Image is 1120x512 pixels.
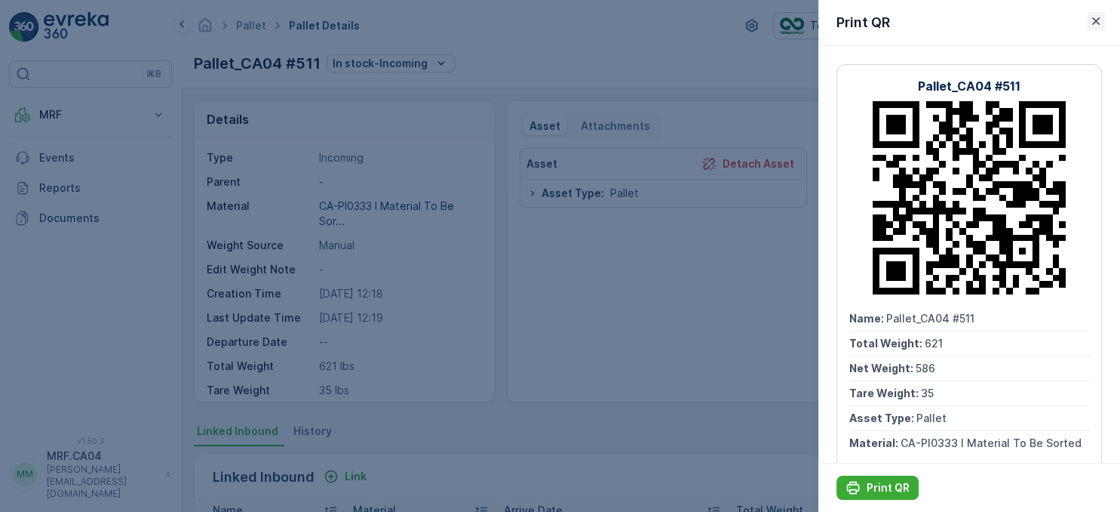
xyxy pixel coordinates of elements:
span: 586 [916,362,935,375]
span: Pallet_CA04 #511 [886,312,974,325]
span: Pallet [916,412,947,424]
span: Total Weight : [849,337,925,350]
button: Print QR [836,476,919,500]
p: Print QR [867,480,910,495]
span: Tare Weight : [849,387,921,399]
p: Print QR [836,12,890,33]
span: 35 [921,387,934,399]
p: Pallet_CA04 #511 [918,77,1020,95]
span: Name : [849,312,886,325]
span: Asset Type : [849,412,916,424]
span: CA-PI0333 I Material To Be Sorted [901,436,1082,449]
span: Net Weight : [849,362,916,375]
span: 621 [925,337,943,350]
span: Material : [849,436,901,449]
